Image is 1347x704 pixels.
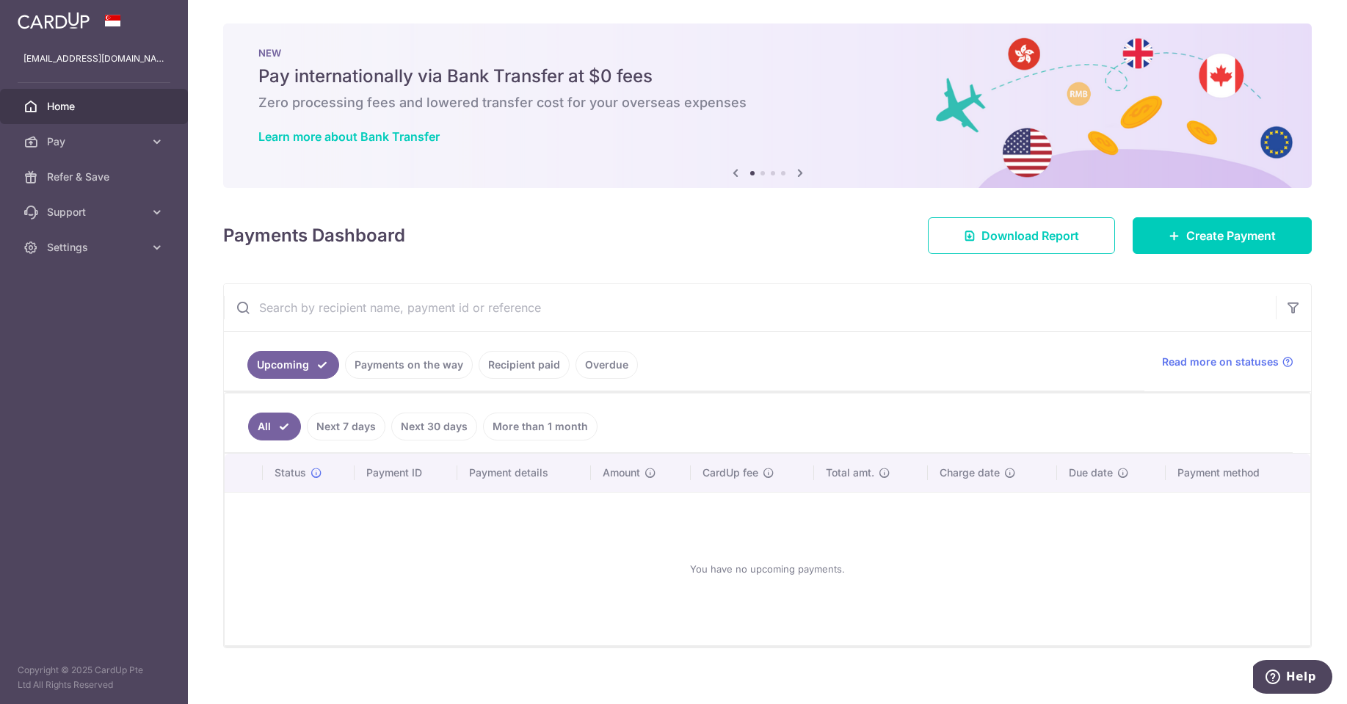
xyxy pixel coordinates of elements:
div: You have no upcoming payments. [242,504,1293,634]
a: Read more on statuses [1162,355,1293,369]
th: Payment method [1166,454,1310,492]
h6: Zero processing fees and lowered transfer cost for your overseas expenses [258,94,1277,112]
span: Due date [1069,465,1113,480]
span: Status [275,465,306,480]
span: Amount [603,465,640,480]
a: All [248,413,301,440]
span: Pay [47,134,144,149]
p: NEW [258,47,1277,59]
a: Payments on the way [345,351,473,379]
span: Charge date [940,465,1000,480]
p: [EMAIL_ADDRESS][DOMAIN_NAME] [23,51,164,66]
h5: Pay internationally via Bank Transfer at $0 fees [258,65,1277,88]
a: Recipient paid [479,351,570,379]
span: Settings [47,240,144,255]
a: Next 30 days [391,413,477,440]
span: Total amt. [826,465,874,480]
iframe: Opens a widget where you can find more information [1253,660,1332,697]
span: CardUp fee [702,465,758,480]
img: CardUp [18,12,90,29]
span: Support [47,205,144,219]
span: Create Payment [1186,227,1276,244]
span: Download Report [981,227,1079,244]
a: Overdue [576,351,638,379]
span: Home [47,99,144,114]
a: Upcoming [247,351,339,379]
th: Payment details [457,454,590,492]
a: Next 7 days [307,413,385,440]
img: Bank transfer banner [223,23,1312,188]
a: Learn more about Bank Transfer [258,129,440,144]
input: Search by recipient name, payment id or reference [224,284,1276,331]
a: More than 1 month [483,413,598,440]
a: Create Payment [1133,217,1312,254]
h4: Payments Dashboard [223,222,405,249]
span: Read more on statuses [1162,355,1279,369]
span: Refer & Save [47,170,144,184]
th: Payment ID [355,454,457,492]
a: Download Report [928,217,1115,254]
